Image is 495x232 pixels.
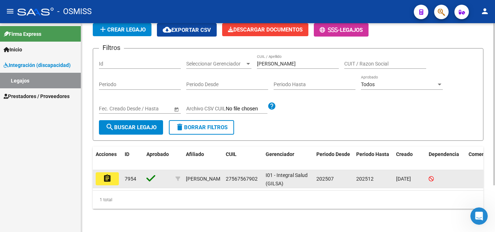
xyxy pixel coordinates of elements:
[125,176,136,182] span: 7954
[320,27,340,33] span: -
[57,4,92,20] span: - OSMISS
[429,151,459,157] span: Dependencia
[356,151,389,157] span: Periodo Hasta
[222,23,308,36] button: Descargar Documentos
[103,174,112,183] mat-icon: assignment
[186,106,226,111] span: Archivo CSV CUIL
[266,172,308,186] span: I01 - Integral Salud (GILSA)
[186,151,204,157] span: Afiliado
[183,147,223,170] datatable-header-cell: Afiliado
[146,151,169,157] span: Aprobado
[353,147,393,170] datatable-header-cell: Periodo Hasta
[226,151,237,157] span: CUIL
[132,106,167,112] input: Fecha fin
[4,46,22,54] span: Inicio
[356,176,374,182] span: 202512
[226,176,258,182] span: 27567567902
[313,147,353,170] datatable-header-cell: Periodo Desde
[175,123,184,131] mat-icon: delete
[186,175,225,183] div: [PERSON_NAME]
[99,106,125,112] input: Fecha inicio
[99,25,107,34] mat-icon: add
[470,207,488,225] iframe: Intercom live chat
[143,147,172,170] datatable-header-cell: Aprobado
[4,92,70,100] span: Prestadores / Proveedores
[396,151,413,157] span: Creado
[175,124,228,131] span: Borrar Filtros
[340,27,363,33] span: Legajos
[426,147,466,170] datatable-header-cell: Dependencia
[396,176,411,182] span: [DATE]
[163,27,211,33] span: Exportar CSV
[122,147,143,170] datatable-header-cell: ID
[105,123,114,131] mat-icon: search
[163,25,171,34] mat-icon: cloud_download
[186,61,245,67] span: Seleccionar Gerenciador
[228,26,303,33] span: Descargar Documentos
[266,151,294,157] span: Gerenciador
[226,106,267,112] input: Archivo CSV CUIL
[99,26,146,33] span: Crear Legajo
[267,102,276,110] mat-icon: help
[157,23,217,37] button: Exportar CSV
[361,81,375,87] span: Todos
[481,7,489,16] mat-icon: person
[125,151,129,157] span: ID
[99,120,163,135] button: Buscar Legajo
[263,147,313,170] datatable-header-cell: Gerenciador
[93,147,122,170] datatable-header-cell: Acciones
[169,120,234,135] button: Borrar Filtros
[96,151,117,157] span: Acciones
[316,151,350,157] span: Periodo Desde
[99,43,124,53] h3: Filtros
[4,30,41,38] span: Firma Express
[6,7,14,16] mat-icon: menu
[4,61,71,69] span: Integración (discapacidad)
[223,147,263,170] datatable-header-cell: CUIL
[316,176,334,182] span: 202507
[105,124,157,131] span: Buscar Legajo
[393,147,426,170] datatable-header-cell: Creado
[93,23,151,36] button: Crear Legajo
[314,23,369,37] button: -Legajos
[172,105,180,113] button: Open calendar
[93,191,483,209] div: 1 total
